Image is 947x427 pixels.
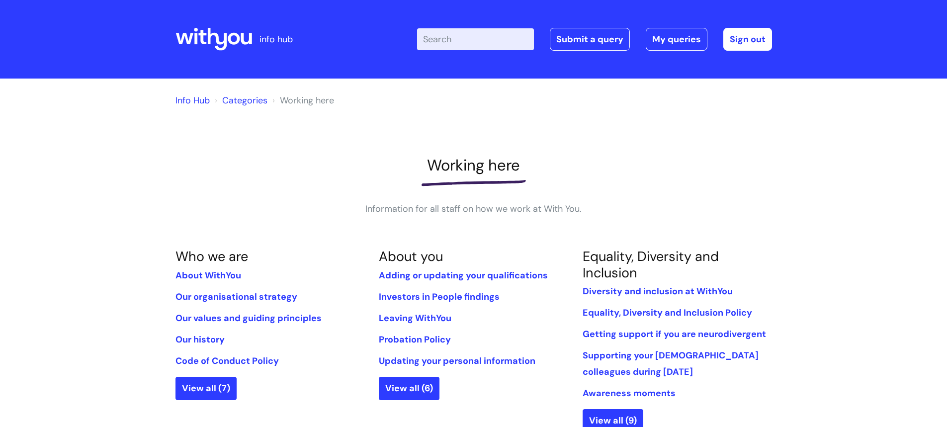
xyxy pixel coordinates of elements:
a: Categories [222,94,267,106]
a: About you [379,248,443,265]
a: Who we are [175,248,248,265]
a: About WithYou [175,269,241,281]
a: My queries [646,28,707,51]
a: Our history [175,334,225,345]
p: Information for all staff on how we work at With You. [325,201,623,217]
a: Our values and guiding principles [175,312,322,324]
a: Equality, Diversity and Inclusion Policy [583,307,752,319]
a: Adding or updating your qualifications [379,269,548,281]
a: Updating your personal information [379,355,535,367]
a: Awareness moments [583,387,676,399]
a: Sign out [723,28,772,51]
p: info hub [259,31,293,47]
a: Getting support if you are neurodivergent [583,328,766,340]
li: Solution home [212,92,267,108]
li: Working here [270,92,334,108]
a: View all (7) [175,377,237,400]
a: Submit a query [550,28,630,51]
a: View all (6) [379,377,439,400]
input: Search [417,28,534,50]
a: Equality, Diversity and Inclusion [583,248,719,281]
a: Investors in People findings [379,291,500,303]
div: | - [417,28,772,51]
a: Probation Policy [379,334,451,345]
a: Diversity and inclusion at WithYou [583,285,733,297]
a: Leaving WithYou [379,312,451,324]
h1: Working here [175,156,772,174]
a: Info Hub [175,94,210,106]
a: Supporting your [DEMOGRAPHIC_DATA] colleagues during [DATE] [583,349,759,377]
a: Our organisational strategy [175,291,297,303]
a: Code of Conduct Policy [175,355,279,367]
